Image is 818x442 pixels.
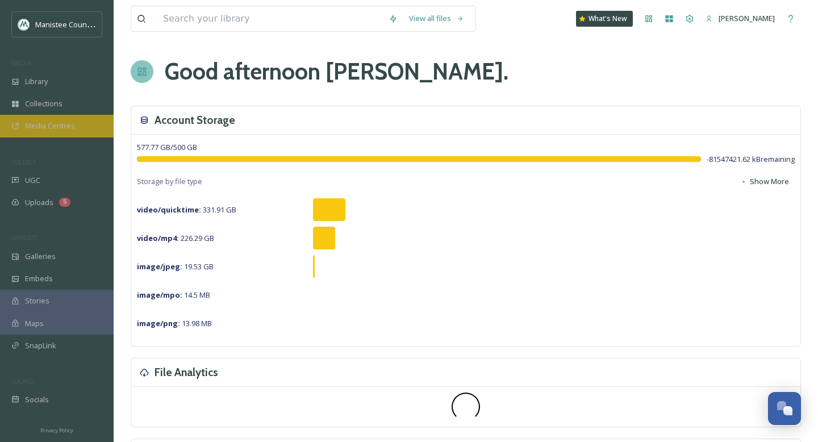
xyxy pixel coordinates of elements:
strong: image/mpo : [137,290,182,300]
span: Library [25,76,48,87]
span: Uploads [25,197,53,208]
span: [PERSON_NAME] [719,13,775,23]
a: [PERSON_NAME] [700,7,781,30]
img: logo.jpeg [18,19,30,30]
span: 226.29 GB [137,233,214,243]
span: Privacy Policy [40,427,73,434]
a: Privacy Policy [40,423,73,436]
strong: image/png : [137,318,180,328]
strong: image/jpeg : [137,261,182,272]
span: 14.5 MB [137,290,210,300]
span: Maps [25,318,44,329]
a: View all files [403,7,470,30]
span: -81547421.62 kB remaining [707,154,795,165]
span: 331.91 GB [137,205,236,215]
input: Search your library [157,6,383,31]
span: Storage by file type [137,176,202,187]
span: Embeds [25,273,53,284]
span: SnapLink [25,340,56,351]
span: MEDIA [11,59,31,67]
span: 19.53 GB [137,261,214,272]
h3: Account Storage [155,112,235,128]
span: Socials [25,394,49,405]
button: Open Chat [768,392,801,425]
span: Manistee County Tourism [35,19,122,30]
strong: video/mp4 : [137,233,179,243]
strong: video/quicktime : [137,205,201,215]
span: 13.98 MB [137,318,212,328]
span: Media Centres [25,120,75,131]
h1: Good afternoon [PERSON_NAME] . [165,55,508,89]
h3: File Analytics [155,364,218,381]
span: Stories [25,295,49,306]
span: 577.77 GB / 500 GB [137,142,197,152]
a: What's New [576,11,633,27]
span: WIDGETS [11,233,37,242]
span: Galleries [25,251,56,262]
span: Collections [25,98,62,109]
span: COLLECT [11,157,36,166]
span: UGC [25,175,40,186]
button: Show More [734,170,795,193]
span: SOCIALS [11,377,34,385]
div: 5 [59,198,70,207]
